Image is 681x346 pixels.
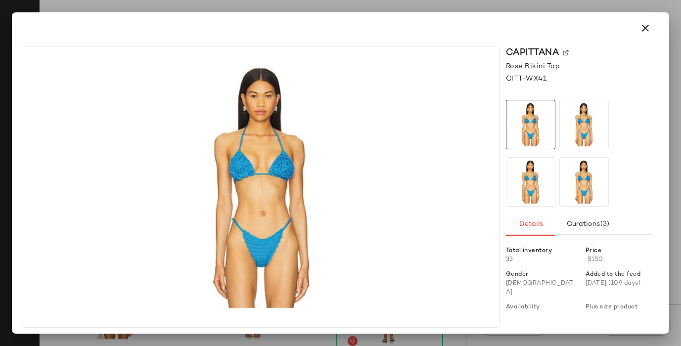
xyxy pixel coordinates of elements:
[506,74,547,84] span: CITT-WX41
[518,220,543,228] span: Details
[560,100,608,149] img: CITT-WX41_V1.jpg
[506,158,555,206] img: CITT-WX41_V1.jpg
[560,158,608,206] img: CITT-WX41_V1.jpg
[28,52,494,321] img: CITT-WX41_V1.jpg
[506,46,559,59] span: Capittana
[506,247,552,256] span: Total inventory
[586,247,602,256] span: Price
[566,220,609,228] span: Curations
[599,220,609,228] span: (3)
[506,100,555,149] img: CITT-WX41_V1.jpg
[506,61,560,72] span: Rose Bikini Top
[563,50,569,56] img: svg%3e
